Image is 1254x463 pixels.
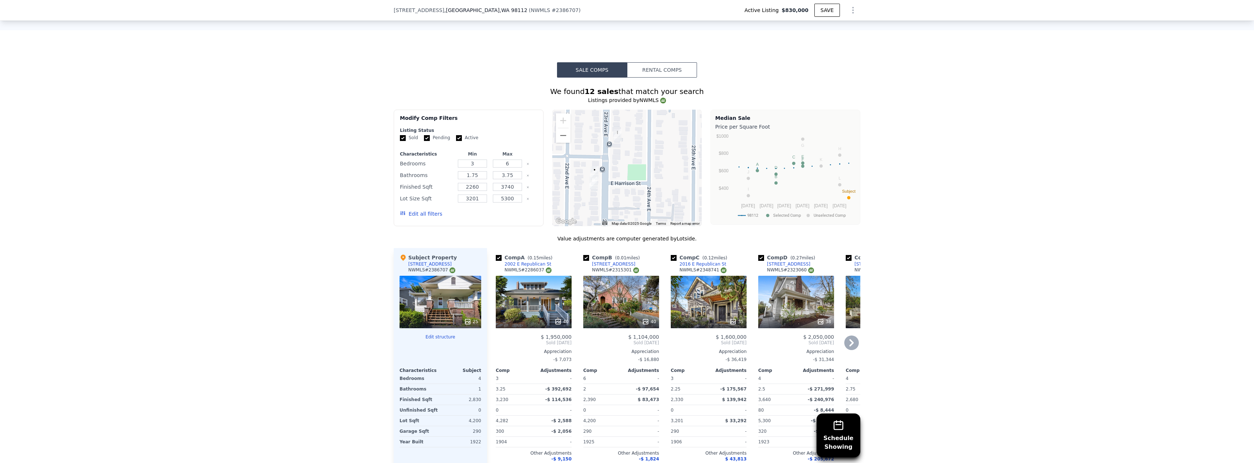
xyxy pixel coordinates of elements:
div: 2.25 [671,384,707,394]
div: Comp A [496,254,555,261]
div: Finished Sqft [400,182,453,192]
div: 290 [442,426,481,436]
div: Subject [440,368,481,373]
div: [STREET_ADDRESS] [408,261,452,267]
div: Appreciation [758,349,834,354]
span: $830,000 [782,7,809,14]
div: We found that match your search [394,86,860,97]
div: Characteristics [400,151,453,157]
span: 2,330 [671,397,683,402]
div: 25 [464,318,478,325]
img: Google [554,217,578,226]
span: 4 [758,376,761,381]
div: Appreciation [496,349,572,354]
text: Selected Comp [773,213,801,218]
span: $ 139,942 [722,397,747,402]
span: NWMLS [531,7,550,13]
span: $ 1,950,000 [541,334,572,340]
div: Adjustments [534,368,572,373]
text: [DATE] [833,203,846,208]
text: [DATE] [796,203,810,208]
span: -$ 392,692 [545,387,572,392]
div: 1923 [758,437,795,447]
div: - [623,426,659,436]
div: Appreciation [583,349,659,354]
text: A [756,162,759,166]
text: $400 [719,186,729,191]
img: NWMLS Logo [546,267,552,273]
div: 1906 [671,437,707,447]
div: Comp C [671,254,730,261]
div: Bedrooms [400,158,453,169]
button: Edit all filters [400,210,442,217]
text: Subject [842,189,856,193]
div: [STREET_ADDRESS][PERSON_NAME] [854,261,930,267]
text: H [838,146,841,151]
svg: A chart. [715,132,856,223]
div: 2002 E Republican St [505,261,551,267]
div: Comp [758,368,796,373]
button: Clear [526,197,529,200]
span: 3 [671,376,674,381]
span: 0.27 [792,255,802,260]
span: Sold [DATE] [671,340,747,346]
text: K [820,157,823,162]
div: Adjustments [621,368,659,373]
span: -$ 9,150 [552,456,572,462]
span: -$ 97,654 [636,387,659,392]
text: Unselected Comp [814,213,846,218]
span: ( miles) [612,255,643,260]
input: Active [456,135,462,141]
div: Min [456,151,488,157]
div: - [710,426,747,436]
div: - [710,405,747,415]
div: 38 [817,318,831,325]
div: Comp [496,368,534,373]
text: [DATE] [814,203,828,208]
div: Bathrooms [400,170,453,180]
div: 3.25 [496,384,532,394]
div: Comp B [583,254,643,261]
button: Edit structure [400,334,481,340]
span: 3 [496,376,499,381]
div: 1904 [496,437,532,447]
div: Year Built [400,437,439,447]
a: 2016 E Republican St [671,261,726,267]
div: - [710,373,747,384]
text: I [748,187,749,191]
div: Comp [846,368,884,373]
span: -$ 31,344 [813,357,834,362]
div: - [535,373,572,384]
span: 290 [583,429,592,434]
div: 2.75 [846,384,882,394]
span: , WA 98112 [499,7,527,13]
span: 4,282 [496,418,508,423]
span: 5,300 [758,418,771,423]
span: 6 [583,376,586,381]
div: Adjustments [709,368,747,373]
text: $800 [719,151,729,156]
div: Unfinished Sqft [400,405,439,415]
span: Sold [DATE] [496,340,572,346]
span: 2,680 [846,397,858,402]
div: 2 [583,384,620,394]
div: Appreciation [846,349,922,354]
a: Open this area in Google Maps (opens a new window) [554,217,578,226]
div: Appreciation [671,349,747,354]
label: Pending [424,135,450,141]
div: Garage Sqft [400,426,439,436]
span: -$ 1,824 [639,456,659,462]
span: -$ 2,588 [552,418,572,423]
span: -$ 205,672 [808,456,834,462]
div: Comp E [846,254,905,261]
img: NWMLS Logo [660,98,666,103]
span: ( miles) [700,255,730,260]
button: Sale Comps [557,62,627,78]
label: Sold [400,135,418,141]
div: 2,830 [442,395,481,405]
div: Finished Sqft [400,395,439,405]
div: Comp [583,368,621,373]
span: $ 2,050,000 [803,334,834,340]
span: 0 [583,408,586,413]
